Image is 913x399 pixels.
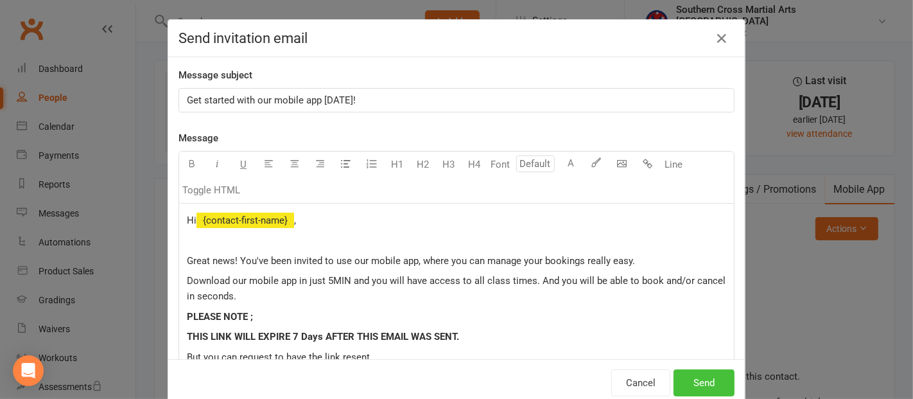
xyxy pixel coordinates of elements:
button: H4 [462,152,487,177]
span: Great news! You've been invited to use our mobile app, where you can manage your bookings really ... [187,255,635,267]
span: Hi [187,215,196,226]
button: Toggle HTML [179,177,243,203]
input: Default [516,155,555,172]
span: Get started with our mobile app [DATE]! [187,94,356,106]
button: H1 [385,152,410,177]
button: H3 [436,152,462,177]
span: PLEASE NOTE ; [187,311,253,323]
span: , [294,215,296,226]
span: U [240,159,247,170]
button: Font [487,152,513,177]
div: Open Intercom Messenger [13,355,44,386]
label: Message [178,130,218,146]
button: Close [711,28,732,49]
button: Line [661,152,686,177]
h4: Send invitation email [178,30,735,46]
button: Send [674,369,735,396]
span: Download our mobile app in just 5MIN and you will have access to all class times. And you will be... [187,275,728,302]
span: But you can request to have the link resent. [187,351,372,363]
button: A [558,152,584,177]
button: U [230,152,256,177]
span: THIS LINK WILL EXPIRE 7 Days AFTER THIS EMAIL WAS SENT. [187,331,459,342]
button: H2 [410,152,436,177]
label: Message subject [178,67,252,83]
button: Cancel [611,369,670,396]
